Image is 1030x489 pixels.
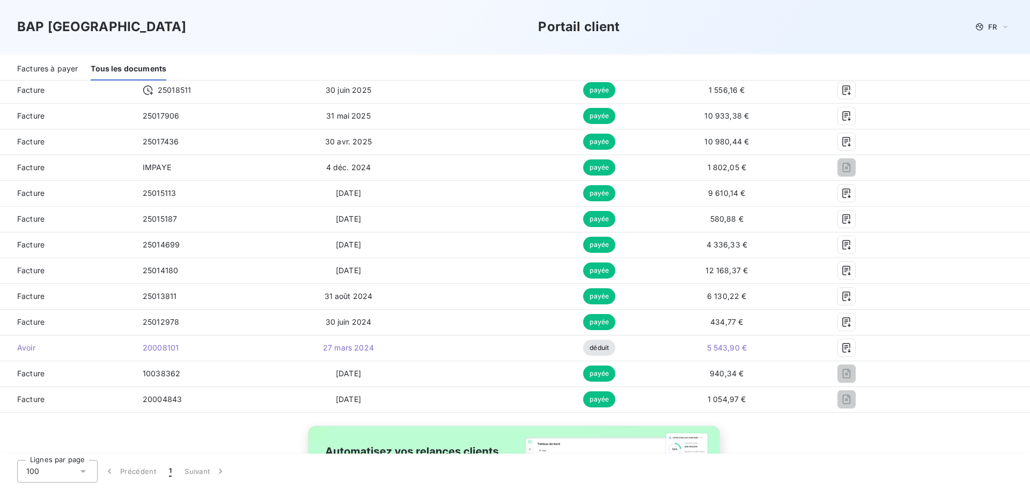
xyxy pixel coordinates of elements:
span: [DATE] [336,240,361,249]
span: 1 [169,466,172,477]
span: payée [583,159,615,176]
span: 31 août 2024 [325,291,373,301]
span: Facture [9,111,126,121]
span: 5 543,90 € [707,343,747,352]
span: 20008101 [143,343,179,352]
span: [DATE] [336,214,361,223]
span: Facture [9,239,126,250]
span: 25018511 [158,85,191,96]
span: 27 mars 2024 [323,343,374,352]
span: 25017906 [143,111,179,120]
span: 25015113 [143,188,176,198]
span: 25012978 [143,317,179,326]
h3: BAP [GEOGRAPHIC_DATA] [17,17,186,37]
span: 30 avr. 2025 [325,137,372,146]
span: Facture [9,317,126,327]
button: Précédent [98,460,163,483]
span: 25015187 [143,214,177,223]
span: payée [583,82,615,98]
span: déduit [583,340,615,356]
span: 6 130,22 € [707,291,747,301]
span: 10 933,38 € [704,111,749,120]
span: payée [583,185,615,201]
span: Facture [9,368,126,379]
span: 20004843 [143,395,182,404]
button: 1 [163,460,178,483]
span: Facture [9,162,126,173]
span: 25014180 [143,266,178,275]
span: payée [583,288,615,304]
span: 1 556,16 € [709,85,745,94]
span: 25013811 [143,291,176,301]
span: 30 juin 2024 [326,317,372,326]
span: [DATE] [336,188,361,198]
span: Facture [9,85,126,96]
span: 12 168,37 € [705,266,748,275]
span: [DATE] [336,266,361,275]
span: 25017436 [143,137,179,146]
span: 10 980,44 € [704,137,749,146]
span: 940,34 € [710,369,744,378]
span: Facture [9,265,126,276]
span: payée [583,391,615,407]
span: Avoir [9,342,126,353]
span: payée [583,237,615,253]
span: 1 802,05 € [708,163,747,172]
span: payée [583,211,615,227]
span: 30 juin 2025 [326,85,371,94]
span: 9 610,14 € [708,188,746,198]
span: 434,77 € [710,317,743,326]
span: Facture [9,394,126,405]
span: 31 mai 2025 [326,111,371,120]
span: Facture [9,136,126,147]
h3: Portail client [538,17,620,37]
span: Facture [9,291,126,302]
span: 580,88 € [710,214,744,223]
span: 100 [26,466,39,477]
div: Factures à payer [17,58,78,81]
button: Suivant [178,460,232,483]
span: payée [583,262,615,279]
span: FR [988,23,997,31]
span: 10038362 [143,369,180,378]
span: payée [583,366,615,382]
span: 25014699 [143,240,180,249]
span: Facture [9,214,126,224]
div: Tous les documents [91,58,166,81]
span: payée [583,134,615,150]
span: IMPAYE [143,163,171,172]
span: [DATE] [336,395,361,404]
span: 4 336,33 € [707,240,748,249]
span: [DATE] [336,369,361,378]
span: payée [583,314,615,330]
span: Facture [9,188,126,199]
span: 1 054,97 € [708,395,746,404]
span: 4 déc. 2024 [326,163,371,172]
span: payée [583,108,615,124]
